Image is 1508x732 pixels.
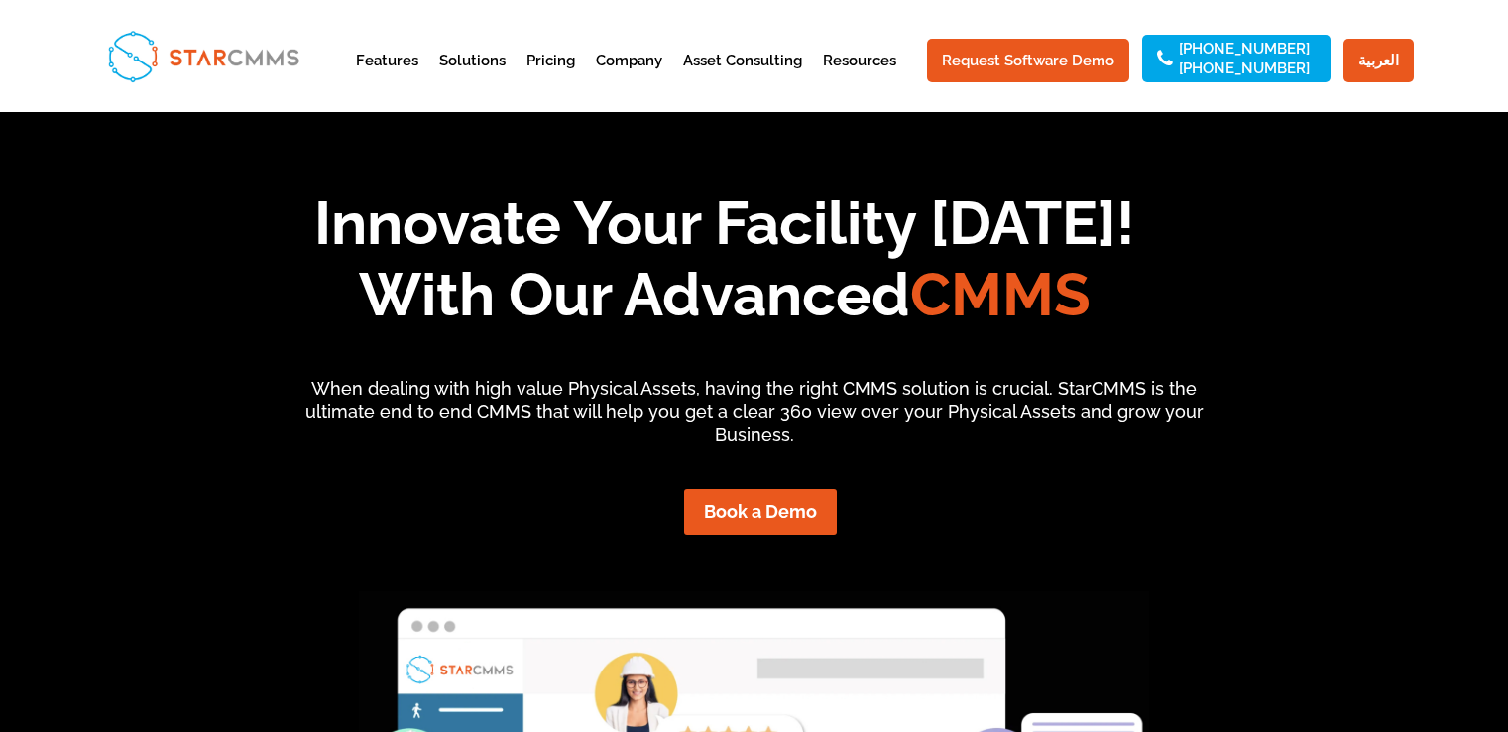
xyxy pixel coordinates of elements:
[684,489,837,534] a: Book a Demo
[683,54,802,102] a: Asset Consulting
[37,187,1413,340] h1: Innovate Your Facility [DATE]! With Our Advanced
[1343,39,1414,82] a: العربية
[1179,61,1310,75] a: [PHONE_NUMBER]
[287,377,1221,447] p: When dealing with high value Physical Assets, having the right CMMS solution is crucial. StarCMMS...
[927,39,1129,82] a: Request Software Demo
[1179,42,1310,56] a: [PHONE_NUMBER]
[356,54,418,102] a: Features
[526,54,575,102] a: Pricing
[823,54,896,102] a: Resources
[910,260,1091,329] span: CMMS
[439,54,506,102] a: Solutions
[596,54,662,102] a: Company
[99,22,307,90] img: StarCMMS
